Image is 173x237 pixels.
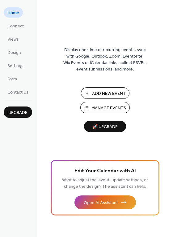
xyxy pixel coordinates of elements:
[4,47,25,57] a: Design
[7,76,17,82] span: Form
[7,50,21,56] span: Design
[63,47,147,73] span: Display one-time or recurring events, sync with Google, Outlook, Zoom, Eventbrite, Wix Events or ...
[81,87,129,99] button: Add New Event
[4,74,21,84] a: Form
[4,7,23,18] a: Home
[7,63,23,69] span: Settings
[4,21,27,31] a: Connect
[7,23,24,30] span: Connect
[7,36,19,43] span: Views
[92,90,126,97] span: Add New Event
[8,110,27,116] span: Upgrade
[7,89,28,96] span: Contact Us
[62,176,148,191] span: Want to adjust the layout, update settings, or change the design? The assistant can help.
[74,195,136,209] button: Open AI Assistant
[7,10,19,16] span: Home
[4,60,27,70] a: Settings
[74,167,136,175] span: Edit Your Calendar with AI
[84,121,126,132] button: 🚀 Upgrade
[4,106,32,118] button: Upgrade
[91,105,126,111] span: Manage Events
[80,102,130,113] button: Manage Events
[84,200,118,206] span: Open AI Assistant
[4,87,32,97] a: Contact Us
[4,34,23,44] a: Views
[88,123,122,131] span: 🚀 Upgrade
